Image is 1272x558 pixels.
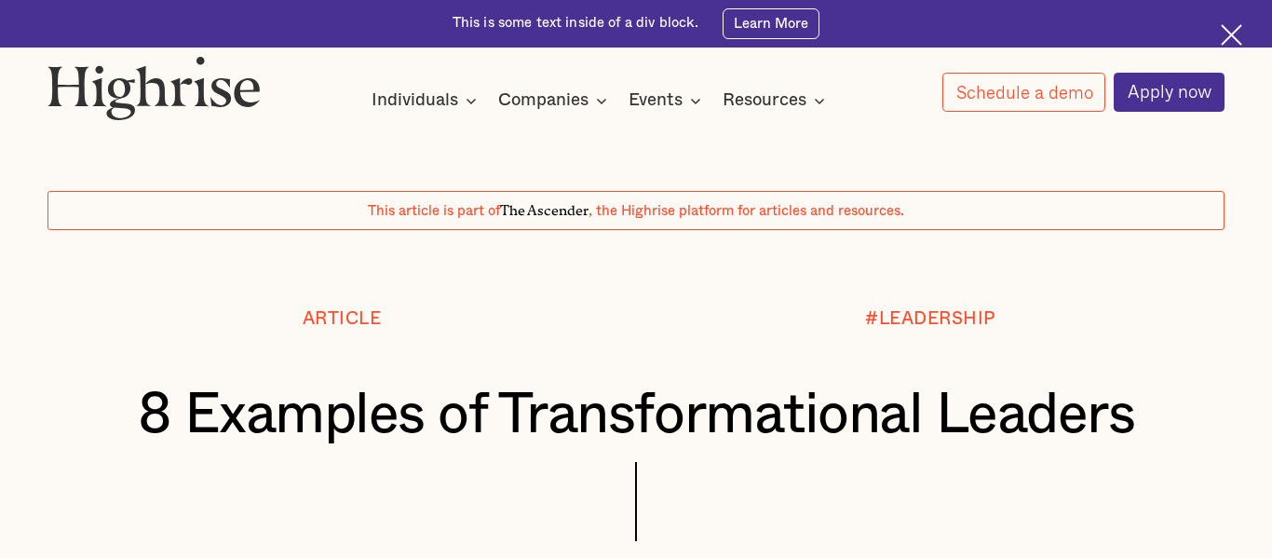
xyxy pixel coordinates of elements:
[942,73,1106,112] a: Schedule a demo
[453,14,699,33] div: This is some text inside of a div block.
[589,204,904,218] span: , the Highrise platform for articles and resources.
[723,89,806,112] div: Resources
[303,309,382,329] div: Article
[97,385,1176,447] h1: 8 Examples of Transformational Leaders
[498,89,613,112] div: Companies
[368,204,500,218] span: This article is part of
[865,309,995,329] div: #LEADERSHIP
[498,89,589,112] div: Companies
[47,56,260,120] img: Highrise logo
[372,89,482,112] div: Individuals
[372,89,458,112] div: Individuals
[629,89,707,112] div: Events
[723,89,831,112] div: Resources
[500,199,589,216] span: The Ascender
[629,89,683,112] div: Events
[1114,73,1225,112] a: Apply now
[1221,24,1242,46] img: Cross icon
[723,8,819,39] a: Learn More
